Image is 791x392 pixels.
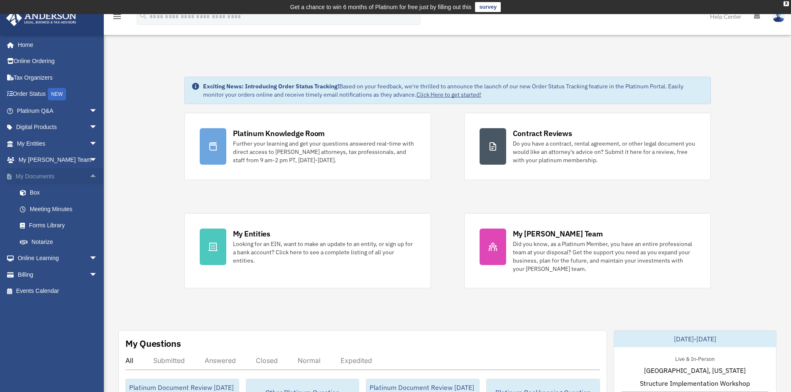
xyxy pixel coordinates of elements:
[6,53,110,70] a: Online Ordering
[89,168,106,185] span: arrow_drop_up
[475,2,501,12] a: survey
[640,378,750,388] span: Structure Implementation Workshop
[6,266,110,283] a: Billingarrow_drop_down
[513,139,695,164] div: Do you have a contract, rental agreement, or other legal document you would like an attorney's ad...
[233,229,270,239] div: My Entities
[4,10,79,26] img: Anderson Advisors Platinum Portal
[513,128,572,139] div: Contract Reviews
[6,250,110,267] a: Online Learningarrow_drop_down
[12,217,110,234] a: Forms Library
[184,113,431,180] a: Platinum Knowledge Room Further your learning and get your questions answered real-time with dire...
[89,266,106,283] span: arrow_drop_down
[89,119,106,136] span: arrow_drop_down
[340,356,372,365] div: Expedited
[153,356,185,365] div: Submitted
[12,234,110,250] a: Notarize
[112,12,122,22] i: menu
[6,152,110,168] a: My [PERSON_NAME] Teamarrow_drop_down
[6,119,110,136] a: Digital Productsarrow_drop_down
[184,213,431,288] a: My Entities Looking for an EIN, want to make an update to an entity, or sign up for a bank accoun...
[290,2,472,12] div: Get a chance to win 6 months of Platinum for free just by filling out this
[233,139,416,164] div: Further your learning and get your questions answered real-time with direct access to [PERSON_NAM...
[89,135,106,152] span: arrow_drop_down
[48,88,66,100] div: NEW
[203,83,339,90] strong: Exciting News: Introducing Order Status Tracking!
[139,11,148,20] i: search
[513,240,695,273] div: Did you know, as a Platinum Member, you have an entire professional team at your disposal? Get th...
[669,354,721,363] div: Live & In-Person
[644,365,746,375] span: [GEOGRAPHIC_DATA], [US_STATE]
[12,185,110,201] a: Box
[125,356,133,365] div: All
[464,213,711,288] a: My [PERSON_NAME] Team Did you know, as a Platinum Member, you have an entire professional team at...
[416,91,481,98] a: Click Here to get started!
[233,128,325,139] div: Platinum Knowledge Room
[125,337,181,350] div: My Questions
[89,250,106,267] span: arrow_drop_down
[112,15,122,22] a: menu
[464,113,711,180] a: Contract Reviews Do you have a contract, rental agreement, or other legal document you would like...
[6,69,110,86] a: Tax Organizers
[298,356,321,365] div: Normal
[12,201,110,217] a: Meeting Minutes
[6,135,110,152] a: My Entitiesarrow_drop_down
[772,10,785,22] img: User Pic
[6,102,110,119] a: Platinum Q&Aarrow_drop_down
[513,229,603,239] div: My [PERSON_NAME] Team
[6,37,106,53] a: Home
[89,152,106,169] span: arrow_drop_down
[6,168,110,185] a: My Documentsarrow_drop_up
[6,283,110,299] a: Events Calendar
[6,86,110,103] a: Order StatusNEW
[233,240,416,265] div: Looking for an EIN, want to make an update to an entity, or sign up for a bank account? Click her...
[205,356,236,365] div: Answered
[784,1,789,6] div: close
[89,102,106,119] span: arrow_drop_down
[614,331,776,347] div: [DATE]-[DATE]
[203,82,704,99] div: Based on your feedback, we're thrilled to announce the launch of our new Order Status Tracking fe...
[256,356,278,365] div: Closed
